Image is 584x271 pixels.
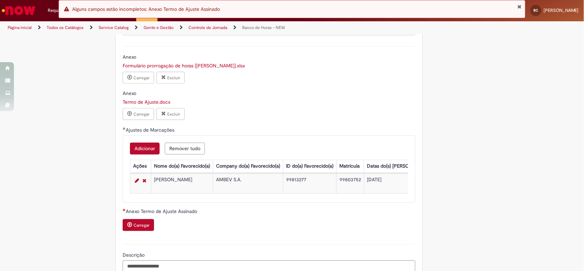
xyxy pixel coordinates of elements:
a: Página inicial [8,25,32,30]
span: Descrição [123,252,146,258]
a: Gente e Gestão [144,25,174,30]
button: Remove all rows for Ajustes de Marcações [165,142,205,154]
th: Matrícula [336,160,364,173]
span: Ajustes de Marcações [126,127,176,133]
a: Controle de Jornada [189,25,227,30]
th: Datas do(s) [PERSON_NAME](s) [364,160,438,173]
span: Requisições [48,7,72,14]
td: [DATE] [364,173,438,193]
th: ID do(a) Favorecido(a) [283,160,336,173]
a: Banco de Horas - NEW [242,25,285,30]
td: 99803752 [336,173,364,193]
a: Todos os Catálogos [47,25,84,30]
span: Obrigatório Preenchido [123,127,126,130]
th: Company do(a) Favorecido(a) [213,160,283,173]
a: Remover linha 1 [141,176,148,185]
td: AMBEV S.A. [213,173,283,193]
a: Download de Termo de Ajuste.docx [123,99,170,105]
span: Somente leitura - Anexo [123,54,138,60]
button: Carregar anexo de Anexo Termo de Ajuste Assinado Required [123,219,154,231]
a: Service Catalog [99,25,129,30]
span: BC [534,8,538,13]
ul: Trilhas de página [5,21,384,34]
span: Necessários [123,208,126,211]
img: ServiceNow [1,3,37,17]
th: Nome do(a) Favorecido(a) [151,160,213,173]
span: [PERSON_NAME] [544,7,579,13]
button: Fechar Notificação [517,4,522,9]
small: Carregar [133,222,149,228]
th: Ações [130,160,151,173]
button: Add a row for Ajustes de Marcações [130,142,160,154]
a: Editar Linha 1 [133,176,141,185]
span: Alguns campos estão incompletos: Anexo Termo de Ajuste Assinado [72,6,220,12]
td: 99813277 [283,173,336,193]
a: Download de Formulário prorrogação de horas [Jornada dobrada].xlsx [123,63,245,69]
td: [PERSON_NAME] [151,173,213,193]
span: Anexo Termo de Ajuste Assinado [126,208,199,214]
span: Somente leitura - Anexo [123,90,138,96]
